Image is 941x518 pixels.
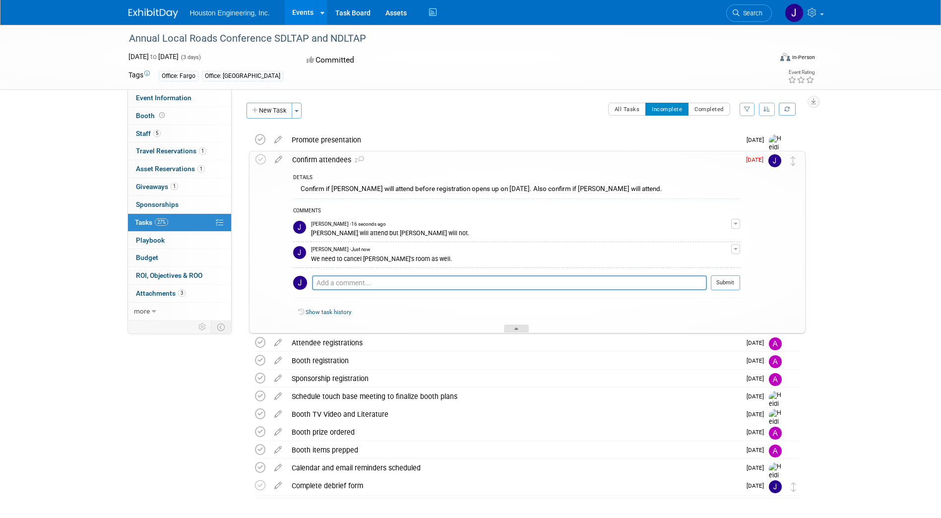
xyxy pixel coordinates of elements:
span: [DATE] [747,375,769,382]
img: Josh Johnson [293,221,306,234]
div: Booth items prepped [287,442,741,458]
div: Office: Fargo [159,71,198,81]
span: [DATE] [747,429,769,436]
span: Budget [136,254,158,261]
span: 27% [155,218,168,226]
span: (3 days) [180,54,201,61]
div: Confirm if [PERSON_NAME] will attend before registration opens up on [DATE]. Also confirm if [PER... [293,183,740,198]
img: Josh Johnson [768,154,781,167]
a: edit [269,135,287,144]
span: [DATE] [DATE] [128,53,179,61]
div: Booth prize ordered [287,424,741,441]
a: Search [726,4,772,22]
div: Booth TV Video and Literature [287,406,741,423]
img: Ali Ringheimer [769,337,782,350]
td: Personalize Event Tab Strip [194,321,211,333]
td: Tags [128,70,150,81]
div: Sponsorship registration [287,370,741,387]
div: Booth registration [287,352,741,369]
button: All Tasks [608,103,646,116]
span: 5 [153,129,161,137]
div: Schedule touch base meeting to finalize booth plans [287,388,741,405]
img: Ali Ringheimer [769,445,782,457]
div: Office: [GEOGRAPHIC_DATA] [202,71,283,81]
div: DETAILS [293,174,740,183]
span: [DATE] [747,411,769,418]
span: [DATE] [747,339,769,346]
div: Promote presentation [287,131,741,148]
a: Refresh [779,103,796,116]
span: Sponsorships [136,200,179,208]
span: more [134,307,150,315]
a: edit [269,481,287,490]
span: [PERSON_NAME] - 16 seconds ago [311,221,386,228]
span: Houston Engineering, Inc. [190,9,270,17]
a: edit [269,463,287,472]
button: Completed [688,103,730,116]
div: Annual Local Roads Conference SDLTAP and NDLTAP [125,30,757,48]
img: Josh Johnson [785,3,804,22]
a: Staff5 [128,125,231,142]
a: edit [269,410,287,419]
span: Attachments [136,289,186,297]
a: Giveaways1 [128,178,231,195]
a: edit [269,338,287,347]
a: Sponsorships [128,196,231,213]
div: Event Rating [788,70,815,75]
button: Incomplete [645,103,689,116]
span: [DATE] [747,136,769,143]
img: Josh Johnson [293,276,307,290]
a: Event Information [128,89,231,107]
span: Travel Reservations [136,147,206,155]
span: Booth not reserved yet [157,112,167,119]
a: edit [269,392,287,401]
span: [DATE] [746,156,768,163]
img: Ali Ringheimer [769,373,782,386]
span: [DATE] [747,447,769,453]
a: Show task history [306,309,351,316]
a: edit [270,155,287,164]
a: edit [269,356,287,365]
img: Heidi Joarnt [769,462,784,498]
td: Toggle Event Tabs [211,321,231,333]
span: [DATE] [747,357,769,364]
div: Calendar and email reminders scheduled [287,459,741,476]
span: [DATE] [747,393,769,400]
div: We need to cancel [PERSON_NAME]'s room as well. [311,254,731,263]
img: Ali Ringheimer [769,427,782,440]
button: Submit [711,275,740,290]
a: Asset Reservations1 [128,160,231,178]
span: Event Information [136,94,191,102]
div: Event Format [713,52,816,66]
div: Attendee registrations [287,334,741,351]
img: Josh Johnson [293,246,306,259]
div: In-Person [792,54,815,61]
span: 2 [351,157,364,164]
a: Booth [128,107,231,125]
i: Move task [791,482,796,492]
span: Booth [136,112,167,120]
div: Committed [304,52,523,69]
img: Ali Ringheimer [769,355,782,368]
span: [DATE] [747,464,769,471]
span: 1 [171,183,178,190]
img: Heidi Joarnt [769,391,784,426]
a: edit [269,446,287,454]
span: Playbook [136,236,165,244]
span: [DATE] [747,482,769,489]
div: COMMENTS [293,206,740,217]
div: Confirm attendees [287,151,740,168]
div: [PERSON_NAME] will attend but [PERSON_NAME] will not. [311,228,731,237]
img: Heidi Joarnt [769,409,784,444]
a: Playbook [128,232,231,249]
a: Travel Reservations1 [128,142,231,160]
a: edit [269,428,287,437]
span: Tasks [135,218,168,226]
button: New Task [247,103,292,119]
a: ROI, Objectives & ROO [128,267,231,284]
div: Complete debrief form [287,477,741,494]
span: 1 [197,165,205,173]
a: Budget [128,249,231,266]
span: 3 [178,289,186,297]
i: Move task [791,156,796,166]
